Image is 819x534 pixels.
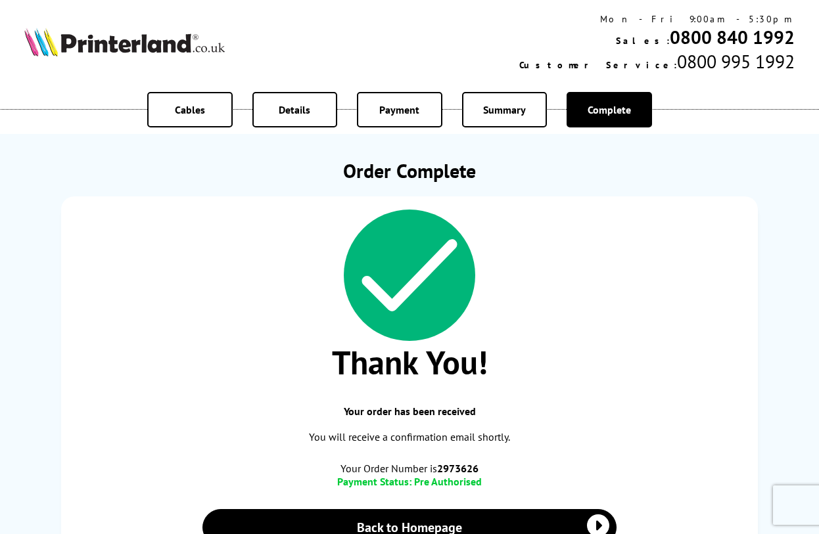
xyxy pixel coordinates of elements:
[175,103,205,116] span: Cables
[337,475,411,488] span: Payment Status:
[74,428,745,446] p: You will receive a confirmation email shortly.
[61,158,758,183] h1: Order Complete
[379,103,419,116] span: Payment
[677,49,795,74] span: 0800 995 1992
[279,103,310,116] span: Details
[588,103,631,116] span: Complete
[616,35,670,47] span: Sales:
[74,405,745,418] span: Your order has been received
[483,103,526,116] span: Summary
[24,28,225,56] img: Printerland Logo
[414,475,482,488] span: Pre Authorised
[670,25,795,49] a: 0800 840 1992
[74,341,745,384] span: Thank You!
[519,13,795,25] div: Mon - Fri 9:00am - 5:30pm
[74,462,745,475] span: Your Order Number is
[519,59,677,71] span: Customer Service:
[437,462,479,475] b: 2973626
